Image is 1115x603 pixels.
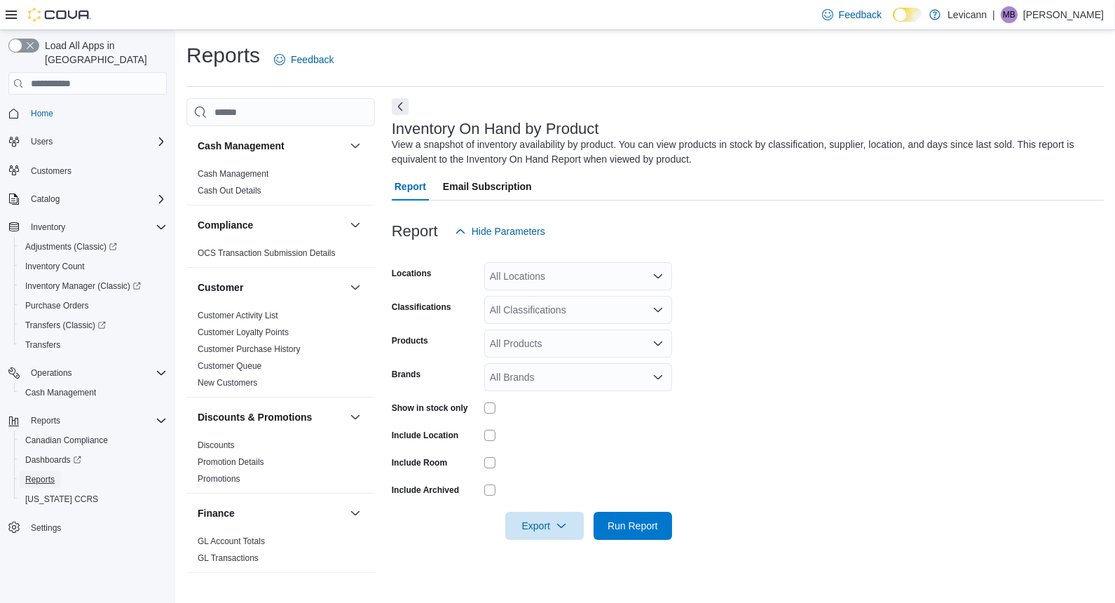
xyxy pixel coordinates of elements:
span: Promotions [198,473,240,485]
span: Feedback [839,8,882,22]
button: Inventory Count [14,257,172,276]
span: Customers [31,165,71,177]
h1: Reports [186,41,260,69]
span: Reports [25,474,55,485]
button: Run Report [594,512,672,540]
button: Operations [25,365,78,381]
button: Discounts & Promotions [198,410,344,424]
label: Brands [392,369,420,380]
nav: Complex example [8,97,167,574]
span: Inventory [25,219,167,236]
button: Cash Management [198,139,344,153]
a: GL Transactions [198,553,259,563]
span: OCS Transaction Submission Details [198,248,336,259]
h3: Compliance [198,218,253,232]
button: Cash Management [14,383,172,402]
button: Customers [3,160,172,180]
span: Transfers (Classic) [25,320,106,331]
span: Report [395,172,426,201]
a: Customer Activity List [198,311,278,320]
span: Home [31,108,53,119]
button: Inventory [3,217,172,237]
a: Customer Queue [198,361,261,371]
a: [US_STATE] CCRS [20,491,104,508]
button: Customer [198,280,344,294]
h3: Report [392,223,438,240]
button: Hide Parameters [449,217,551,245]
button: Open list of options [652,271,664,282]
a: Discounts [198,440,235,450]
button: Next [392,98,409,115]
label: Include Location [392,430,458,441]
button: Users [3,132,172,151]
span: Canadian Compliance [25,435,108,446]
span: New Customers [198,377,257,388]
h3: Customer [198,280,243,294]
span: Promotion Details [198,456,264,468]
div: Compliance [186,245,375,267]
span: Home [25,104,167,122]
p: Levicann [948,6,987,23]
span: Customer Activity List [198,310,278,321]
a: Inventory Count [20,258,90,275]
span: Dashboards [25,454,81,466]
span: Users [31,136,53,147]
button: Customer [347,279,364,296]
span: Cash Management [20,384,167,401]
span: Cash Out Details [198,185,261,196]
label: Show in stock only [392,402,468,414]
button: Open list of options [652,372,664,383]
span: Adjustments (Classic) [25,241,117,252]
span: Settings [25,519,167,536]
a: Transfers [20,337,66,353]
p: | [992,6,995,23]
span: Reports [20,471,167,488]
span: Purchase Orders [20,297,167,314]
button: Finance [198,506,344,520]
a: Customer Loyalty Points [198,327,289,337]
a: GL Account Totals [198,536,265,546]
a: Settings [25,520,67,536]
p: [PERSON_NAME] [1023,6,1104,23]
a: Adjustments (Classic) [20,238,123,255]
button: Open list of options [652,338,664,349]
a: OCS Transaction Submission Details [198,248,336,258]
button: Reports [14,470,172,489]
a: Feedback [816,1,887,29]
span: MB [1003,6,1015,23]
span: GL Transactions [198,553,259,564]
a: Transfers (Classic) [20,317,111,334]
a: Purchase Orders [20,297,95,314]
a: Customer Purchase History [198,344,301,354]
button: Export [505,512,584,540]
a: New Customers [198,378,257,388]
a: Reports [20,471,60,488]
button: Purchase Orders [14,296,172,316]
span: Email Subscription [443,172,532,201]
span: Transfers (Classic) [20,317,167,334]
span: Cash Management [198,168,268,179]
div: View a snapshot of inventory availability by product. You can view products in stock by classific... [392,137,1097,167]
button: Settings [3,517,172,538]
div: Discounts & Promotions [186,437,375,493]
span: Load All Apps in [GEOGRAPHIC_DATA] [39,39,167,67]
button: Reports [3,411,172,431]
span: Inventory Count [20,258,167,275]
div: Finance [186,533,375,572]
h3: Discounts & Promotions [198,410,312,424]
a: Promotions [198,474,240,484]
span: Adjustments (Classic) [20,238,167,255]
label: Products [392,335,428,346]
span: Catalog [25,191,167,208]
label: Include Room [392,457,447,468]
a: Adjustments (Classic) [14,237,172,257]
span: Operations [25,365,167,381]
span: Reports [31,415,60,426]
span: Transfers [20,337,167,353]
span: Reports [25,412,167,429]
span: Customer Purchase History [198,344,301,355]
a: Dashboards [14,450,172,470]
a: Cash Out Details [198,186,261,196]
a: Customers [25,163,77,179]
